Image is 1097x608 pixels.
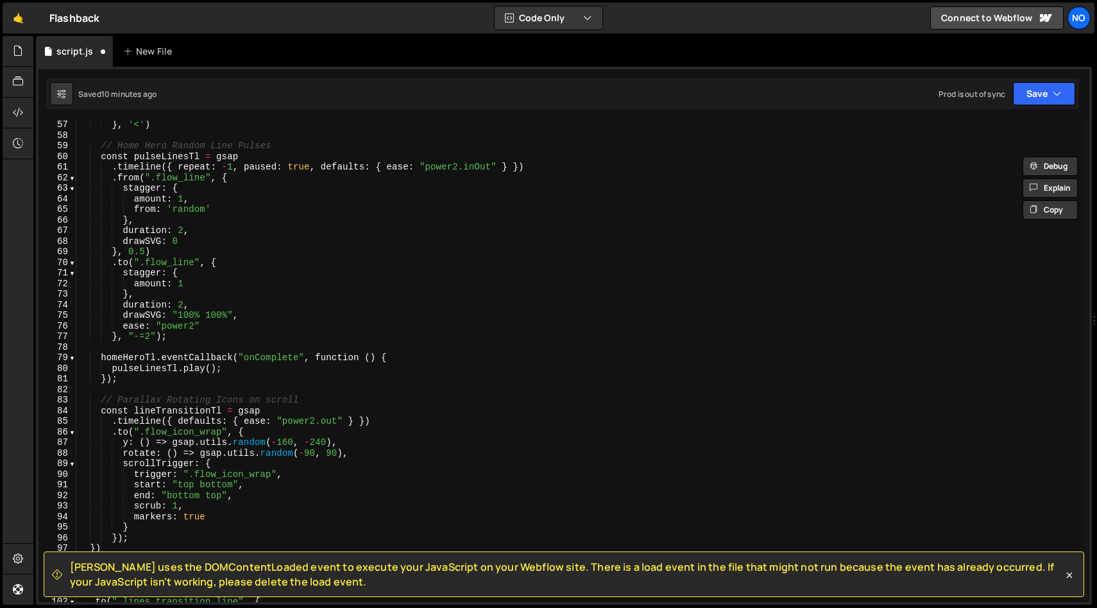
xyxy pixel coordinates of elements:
[38,300,76,311] div: 74
[38,586,76,596] div: 101
[38,236,76,247] div: 68
[38,501,76,512] div: 93
[38,575,76,586] div: 100
[49,10,99,26] div: Flashback
[38,162,76,173] div: 61
[38,596,76,607] div: 102
[38,225,76,236] div: 67
[38,406,76,417] div: 84
[38,554,76,565] div: 98
[38,289,76,300] div: 73
[38,427,76,438] div: 86
[38,363,76,374] div: 80
[38,564,76,575] div: 99
[38,448,76,459] div: 88
[38,374,76,385] div: 81
[38,533,76,544] div: 96
[1023,178,1078,198] button: Explain
[123,45,177,58] div: New File
[38,268,76,279] div: 71
[38,257,76,268] div: 70
[939,89,1005,100] div: Prod is out of sync
[1013,82,1075,105] button: Save
[38,512,76,523] div: 94
[1023,200,1078,220] button: Copy
[38,310,76,321] div: 75
[38,279,76,290] div: 72
[38,480,76,491] div: 91
[1023,157,1078,176] button: Debug
[38,458,76,469] div: 89
[930,6,1064,30] a: Connect to Webflow
[38,183,76,194] div: 63
[38,119,76,130] div: 57
[38,437,76,448] div: 87
[38,141,76,152] div: 59
[38,331,76,342] div: 77
[38,342,76,353] div: 78
[3,3,34,33] a: 🤙
[38,416,76,427] div: 85
[38,215,76,226] div: 66
[38,491,76,501] div: 92
[38,130,76,141] div: 58
[38,194,76,205] div: 64
[38,204,76,215] div: 65
[495,6,602,30] button: Code Only
[78,89,157,100] div: Saved
[70,560,1063,589] span: [PERSON_NAME] uses the DOMContentLoaded event to execute your JavaScript on your Webflow site. Th...
[38,152,76,162] div: 60
[38,469,76,480] div: 90
[38,321,76,332] div: 76
[38,522,76,533] div: 95
[38,173,76,184] div: 62
[38,395,76,406] div: 83
[1067,6,1091,30] a: No
[56,45,93,58] div: script.js
[101,89,157,100] div: 10 minutes ago
[38,247,76,257] div: 69
[38,543,76,554] div: 97
[38,385,76,395] div: 82
[38,352,76,363] div: 79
